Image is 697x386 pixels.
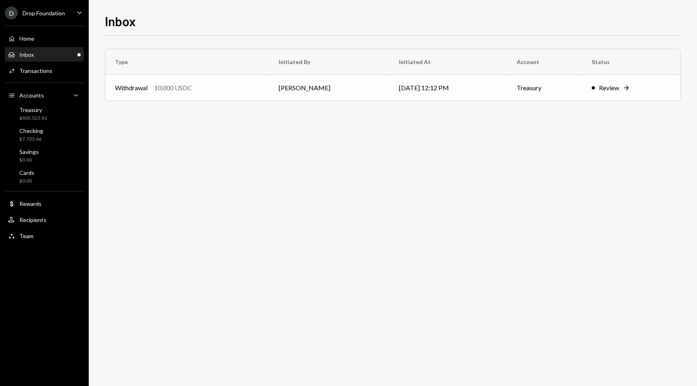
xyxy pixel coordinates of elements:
div: $805,523.81 [19,115,47,122]
th: Account [507,49,582,75]
td: [DATE] 12:12 PM [389,75,507,101]
h1: Inbox [105,13,136,29]
a: Inbox [5,47,84,62]
div: Drop Foundation [23,10,65,17]
a: Recipients [5,212,84,227]
td: Treasury [507,75,582,101]
div: Withdrawal [115,83,148,93]
div: Transactions [19,67,52,74]
a: Treasury$805,523.81 [5,104,84,123]
div: Treasury [19,106,47,113]
div: Team [19,232,33,239]
div: Review [599,83,619,93]
div: $0.00 [19,178,34,185]
a: Team [5,228,84,243]
div: $0.00 [19,157,39,164]
div: D [5,6,18,19]
th: Initiated At [389,49,507,75]
div: Checking [19,127,43,134]
div: $7,733.66 [19,136,43,143]
a: Checking$7,733.66 [5,125,84,144]
a: Accounts [5,88,84,102]
th: Type [105,49,269,75]
div: 10,000 USDC [154,83,192,93]
div: Rewards [19,200,42,207]
a: Rewards [5,196,84,211]
div: Inbox [19,51,34,58]
div: Accounts [19,92,44,99]
a: Savings$0.00 [5,146,84,165]
a: Cards$0.00 [5,167,84,186]
a: Home [5,31,84,46]
th: Initiated By [269,49,390,75]
div: Home [19,35,34,42]
div: Recipients [19,216,46,223]
th: Status [582,49,681,75]
td: [PERSON_NAME] [269,75,390,101]
div: Cards [19,169,34,176]
div: Savings [19,148,39,155]
a: Transactions [5,63,84,78]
